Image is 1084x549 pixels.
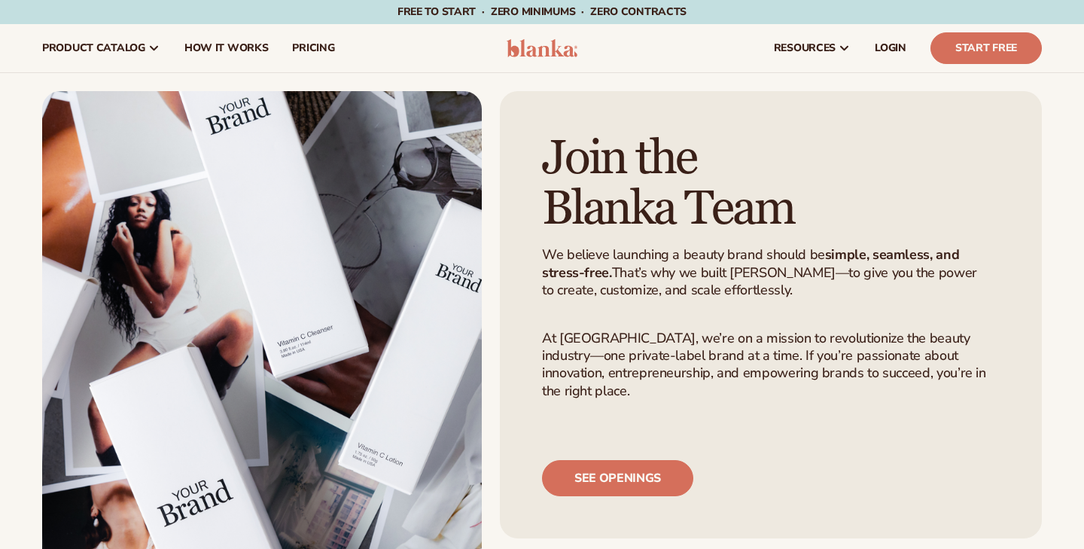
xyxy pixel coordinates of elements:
img: logo [507,39,578,57]
a: resources [762,24,863,72]
a: See openings [542,460,693,496]
strong: simple, seamless, and stress-free. [542,246,959,281]
a: How It Works [172,24,281,72]
span: Free to start · ZERO minimums · ZERO contracts [397,5,687,19]
span: resources [774,42,836,54]
a: product catalog [30,24,172,72]
a: Start Free [930,32,1042,64]
span: LOGIN [875,42,906,54]
p: At [GEOGRAPHIC_DATA], we’re on a mission to revolutionize the beauty industry—one private-label b... [542,330,991,401]
p: We believe launching a beauty brand should be That’s why we built [PERSON_NAME]—to give you the p... [542,246,991,299]
a: LOGIN [863,24,918,72]
span: pricing [292,42,334,54]
h1: Join the Blanka Team [542,133,1000,234]
span: product catalog [42,42,145,54]
span: How It Works [184,42,269,54]
a: pricing [280,24,346,72]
